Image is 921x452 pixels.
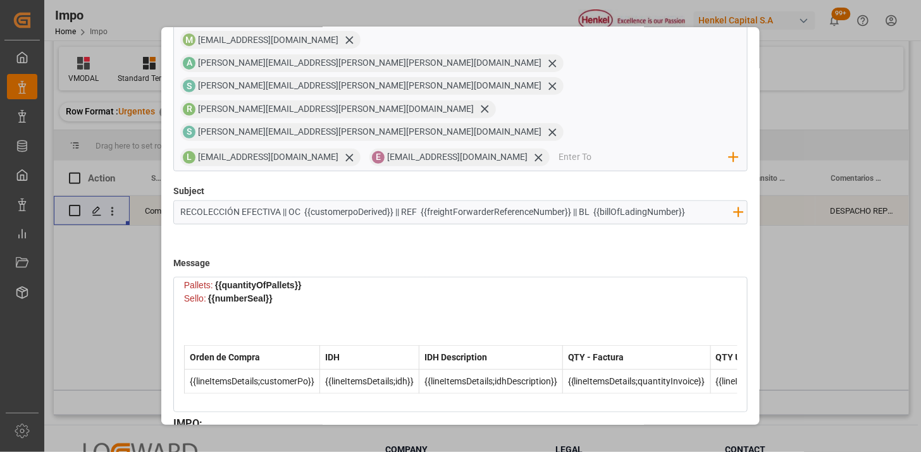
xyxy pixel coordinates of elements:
span: E [376,152,381,162]
span: A [187,58,192,68]
span: [EMAIL_ADDRESS][DOMAIN_NAME] [198,35,338,45]
span: Pallets: [184,280,213,290]
span: {{quantityOfPallets}} [215,280,302,290]
span: {{numberSeal}} [208,293,273,303]
h3: IMPO : [173,417,748,432]
span: Sello: [184,293,206,303]
span: L [187,152,192,162]
span: [PERSON_NAME][EMAIL_ADDRESS][PERSON_NAME][PERSON_NAME][DOMAIN_NAME] [198,80,541,90]
span: S [187,126,192,137]
label: Message [173,252,210,274]
span: [PERSON_NAME][EMAIL_ADDRESS][PERSON_NAME][DOMAIN_NAME] [198,104,474,114]
span: M [185,35,193,45]
span: [EMAIL_ADDRESS][DOMAIN_NAME] [198,152,338,162]
span: [EMAIL_ADDRESS][DOMAIN_NAME] [387,152,528,162]
span: S [187,81,192,91]
input: Enter Subject here [174,201,739,223]
label: Subject [173,185,204,198]
span: R [187,104,192,114]
span: [PERSON_NAME][EMAIL_ADDRESS][PERSON_NAME][PERSON_NAME][DOMAIN_NAME] [198,126,541,137]
input: Enter To [559,148,729,167]
span: [PERSON_NAME][EMAIL_ADDRESS][PERSON_NAME][PERSON_NAME][DOMAIN_NAME] [198,58,541,68]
